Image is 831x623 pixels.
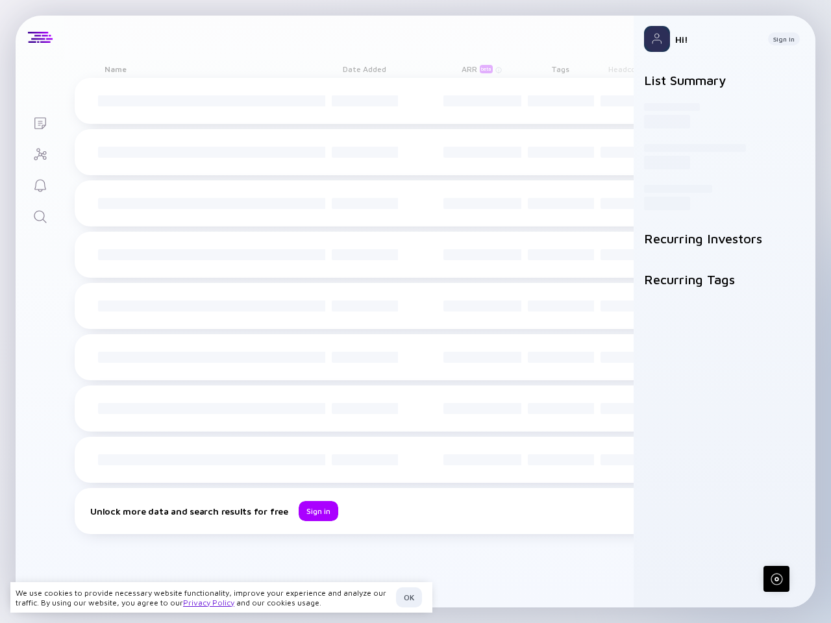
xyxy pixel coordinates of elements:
h2: Recurring Tags [644,272,805,287]
div: Tags [524,60,597,78]
div: Name [94,60,328,78]
span: Headcount [608,64,649,74]
button: Sign in [299,501,338,521]
div: We use cookies to provide necessary website functionality, improve your experience and analyze ou... [16,588,391,607]
div: Hi! [675,34,758,45]
img: Profile Picture [644,26,670,52]
a: Lists [16,106,64,138]
div: Unlock more data and search results for free [90,506,288,517]
h2: Recurring Investors [644,231,805,246]
div: Date Added [328,60,401,78]
button: Sign In [768,32,800,45]
a: Reminders [16,169,64,200]
h2: List Summary [644,73,805,88]
div: beta [480,65,493,73]
div: ARR [462,64,495,73]
a: Privacy Policy [183,598,234,607]
button: OK [396,587,422,607]
a: Investor Map [16,138,64,169]
a: Search [16,200,64,231]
